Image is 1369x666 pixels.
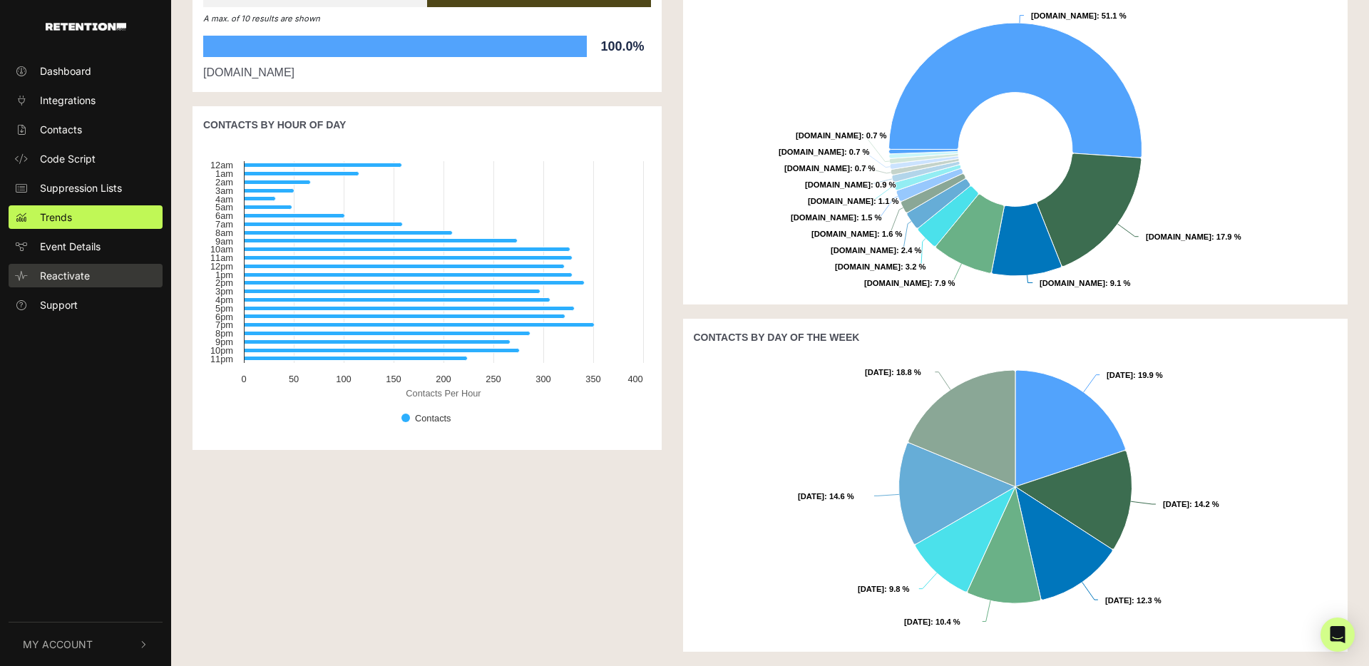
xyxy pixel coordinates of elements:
text: : 51.1 % [1031,11,1127,20]
text: Contacts Per Hour [406,388,481,399]
text: : 0.7 % [784,164,875,173]
text: 350 [585,374,600,384]
span: Reactivate [40,268,90,283]
em: A max. of 10 results are shown [203,14,320,24]
a: Suppression Lists [9,176,163,200]
span: Code Script [40,151,96,166]
tspan: [DOMAIN_NAME] [811,230,877,238]
tspan: [DATE] [1105,596,1132,605]
tspan: [DOMAIN_NAME] [864,279,930,287]
tspan: [DATE] [904,618,930,626]
tspan: [DOMAIN_NAME] [796,131,861,140]
span: Support [40,297,78,312]
text: 0 [241,374,246,384]
text: 2am [215,177,233,188]
text: 3am [215,185,233,196]
a: Dashboard [9,59,163,83]
div: [DOMAIN_NAME] [203,64,651,81]
text: 12pm [210,261,233,272]
a: Integrations [9,88,163,112]
text: 1pm [215,270,233,280]
text: : 9.8 % [858,585,910,593]
text: : 12.3 % [1105,596,1162,605]
img: Retention.com [46,23,126,31]
text: : 18.8 % [865,368,921,376]
text: 200 [436,374,451,384]
a: Event Details [9,235,163,258]
text: : 19.9 % [1107,371,1163,379]
text: : 1.6 % [811,230,902,238]
tspan: [DOMAIN_NAME] [831,246,896,255]
span: Contacts [40,122,82,137]
text: 1am [215,168,233,179]
div: Open Intercom Messenger [1321,618,1355,652]
span: Trends [40,210,72,225]
text: 11am [210,252,233,263]
text: 7am [215,219,233,230]
tspan: [DATE] [1163,500,1189,508]
text: : 14.6 % [798,492,854,501]
text: : 10.4 % [904,618,960,626]
span: Suppression Lists [40,180,122,195]
text: 300 [535,374,550,384]
span: My Account [23,637,93,652]
text: : 7.9 % [864,279,955,287]
text: 50 [289,374,299,384]
tspan: [DOMAIN_NAME] [1146,232,1211,241]
span: Event Details [40,239,101,254]
tspan: [DOMAIN_NAME] [808,197,873,205]
text: 10pm [210,345,233,356]
tspan: [DOMAIN_NAME] [805,180,871,189]
text: : 0.7 % [796,131,886,140]
tspan: [DATE] [1107,371,1133,379]
text: 250 [486,374,501,384]
a: Support [9,293,163,317]
tspan: [DATE] [858,585,884,593]
tspan: [DOMAIN_NAME] [791,213,856,222]
text: 400 [627,374,642,384]
text: 3pm [215,286,233,297]
tspan: [DOMAIN_NAME] [784,164,850,173]
strong: CONTACTS BY HOUR OF DAY [203,119,346,130]
span: 100.0% [594,36,652,57]
text: : 14.2 % [1163,500,1219,508]
text: : 0.9 % [805,180,896,189]
text: 11pm [210,354,233,364]
text: 9am [215,236,233,247]
text: 12am [210,160,233,170]
tspan: [DOMAIN_NAME] [835,262,901,271]
tspan: [DOMAIN_NAME] [1031,11,1097,20]
tspan: [DOMAIN_NAME] [779,148,844,156]
a: Reactivate [9,264,163,287]
a: Contacts [9,118,163,141]
text: : 0.7 % [779,148,869,156]
text: 6am [215,210,233,221]
text: : 3.2 % [835,262,926,271]
text: : 2.4 % [831,246,921,255]
a: Trends [9,205,163,229]
strong: CONTACTS BY DAY OF THE WEEK [694,332,860,343]
tspan: [DATE] [865,368,891,376]
text: 8am [215,227,233,238]
span: Integrations [40,93,96,108]
text: 4am [215,194,233,205]
text: 7pm [215,319,233,330]
a: Code Script [9,147,163,170]
text: : 17.9 % [1146,232,1241,241]
text: 5am [215,202,233,212]
text: 100 [336,374,351,384]
text: 2pm [215,277,233,288]
text: 150 [386,374,401,384]
text: : 9.1 % [1040,279,1130,287]
text: 6pm [215,312,233,322]
span: Dashboard [40,63,91,78]
button: My Account [9,623,163,666]
text: 10am [210,244,233,255]
text: 4pm [215,294,233,305]
text: : 1.1 % [808,197,898,205]
text: : 1.5 % [791,213,881,222]
tspan: [DATE] [798,492,824,501]
text: Contacts [415,413,451,424]
tspan: [DOMAIN_NAME] [1040,279,1105,287]
text: 8pm [215,328,233,339]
